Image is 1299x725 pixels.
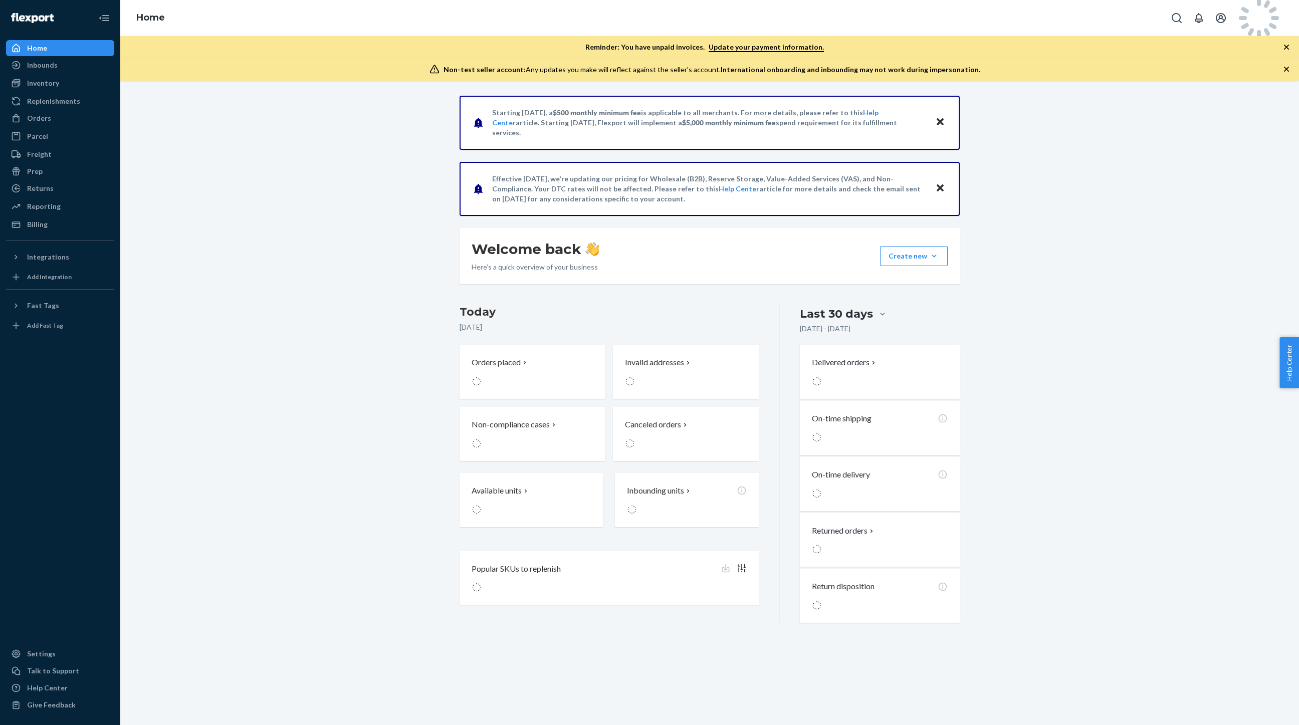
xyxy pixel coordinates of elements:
[460,473,603,527] button: Available units
[6,57,114,73] a: Inbounds
[444,65,526,74] span: Non-test seller account:
[27,649,56,659] div: Settings
[472,240,599,258] h1: Welcome back
[94,8,114,28] button: Close Navigation
[682,118,776,127] span: $5,000 monthly minimum fee
[27,43,47,53] div: Home
[27,78,59,88] div: Inventory
[812,469,870,480] p: On-time delivery
[627,485,684,497] p: Inbounding units
[27,700,76,710] div: Give Feedback
[460,345,605,399] button: Orders placed
[444,65,980,75] div: Any updates you make will reflect against the seller's account.
[27,666,79,676] div: Talk to Support
[6,40,114,56] a: Home
[27,201,61,211] div: Reporting
[27,183,54,193] div: Returns
[880,246,948,266] button: Create new
[6,697,114,713] button: Give Feedback
[6,93,114,109] a: Replenishments
[1279,337,1299,388] button: Help Center
[27,113,51,123] div: Orders
[472,485,522,497] p: Available units
[812,413,872,424] p: On-time shipping
[11,13,54,23] img: Flexport logo
[812,581,875,592] p: Return disposition
[27,166,43,176] div: Prep
[800,324,850,334] p: [DATE] - [DATE]
[1167,8,1187,28] button: Open Search Box
[492,174,926,204] p: Effective [DATE], we're updating our pricing for Wholesale (B2B), Reserve Storage, Value-Added Se...
[6,216,114,232] a: Billing
[27,273,72,281] div: Add Integration
[615,473,758,527] button: Inbounding units
[6,298,114,314] button: Fast Tags
[27,683,68,693] div: Help Center
[6,318,114,334] a: Add Fast Tag
[6,198,114,214] a: Reporting
[812,357,878,368] button: Delivered orders
[6,269,114,285] a: Add Integration
[585,242,599,256] img: hand-wave emoji
[27,149,52,159] div: Freight
[812,525,876,537] button: Returned orders
[800,306,873,322] div: Last 30 days
[460,407,605,461] button: Non-compliance cases
[709,43,824,52] a: Update your payment information.
[6,646,114,662] a: Settings
[472,563,561,575] p: Popular SKUs to replenish
[472,357,521,368] p: Orders placed
[719,184,759,193] a: Help Center
[6,680,114,696] a: Help Center
[472,262,599,272] p: Here’s a quick overview of your business
[6,180,114,196] a: Returns
[625,419,681,430] p: Canceled orders
[27,219,48,229] div: Billing
[460,304,759,320] h3: Today
[27,321,63,330] div: Add Fast Tag
[6,110,114,126] a: Orders
[27,96,80,106] div: Replenishments
[6,128,114,144] a: Parcel
[613,345,758,399] button: Invalid addresses
[27,252,69,262] div: Integrations
[136,12,165,23] a: Home
[6,146,114,162] a: Freight
[472,419,550,430] p: Non-compliance cases
[613,407,758,461] button: Canceled orders
[27,131,48,141] div: Parcel
[6,663,114,679] a: Talk to Support
[27,301,59,311] div: Fast Tags
[721,65,980,74] span: International onboarding and inbounding may not work during impersonation.
[27,60,58,70] div: Inbounds
[585,42,824,52] p: Reminder: You have unpaid invoices.
[460,322,759,332] p: [DATE]
[1189,8,1209,28] button: Open notifications
[6,75,114,91] a: Inventory
[1211,8,1231,28] button: Open account menu
[934,115,947,130] button: Close
[492,108,926,138] p: Starting [DATE], a is applicable to all merchants. For more details, please refer to this article...
[553,108,641,117] span: $500 monthly minimum fee
[625,357,684,368] p: Invalid addresses
[934,181,947,196] button: Close
[6,163,114,179] a: Prep
[128,4,173,33] ol: breadcrumbs
[6,249,114,265] button: Integrations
